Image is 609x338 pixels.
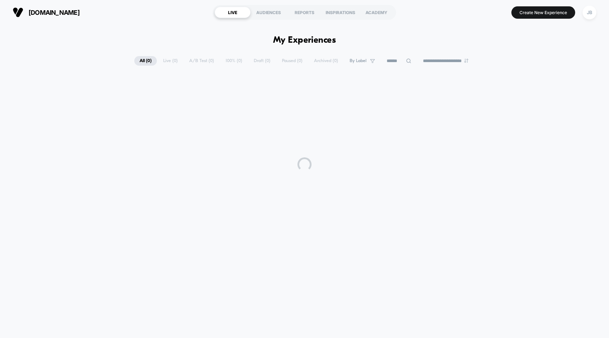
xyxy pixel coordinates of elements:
img: Visually logo [13,7,23,18]
span: [DOMAIN_NAME] [29,9,80,16]
button: JB [580,5,598,20]
div: ACADEMY [358,7,394,18]
h1: My Experiences [273,35,336,46]
span: By Label [350,58,367,64]
div: AUDIENCES [251,7,287,18]
div: JB [583,6,596,19]
div: REPORTS [287,7,322,18]
button: [DOMAIN_NAME] [11,7,82,18]
img: end [464,59,468,63]
div: INSPIRATIONS [322,7,358,18]
button: Create New Experience [511,6,575,19]
div: LIVE [215,7,251,18]
span: All ( 0 ) [134,56,157,66]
